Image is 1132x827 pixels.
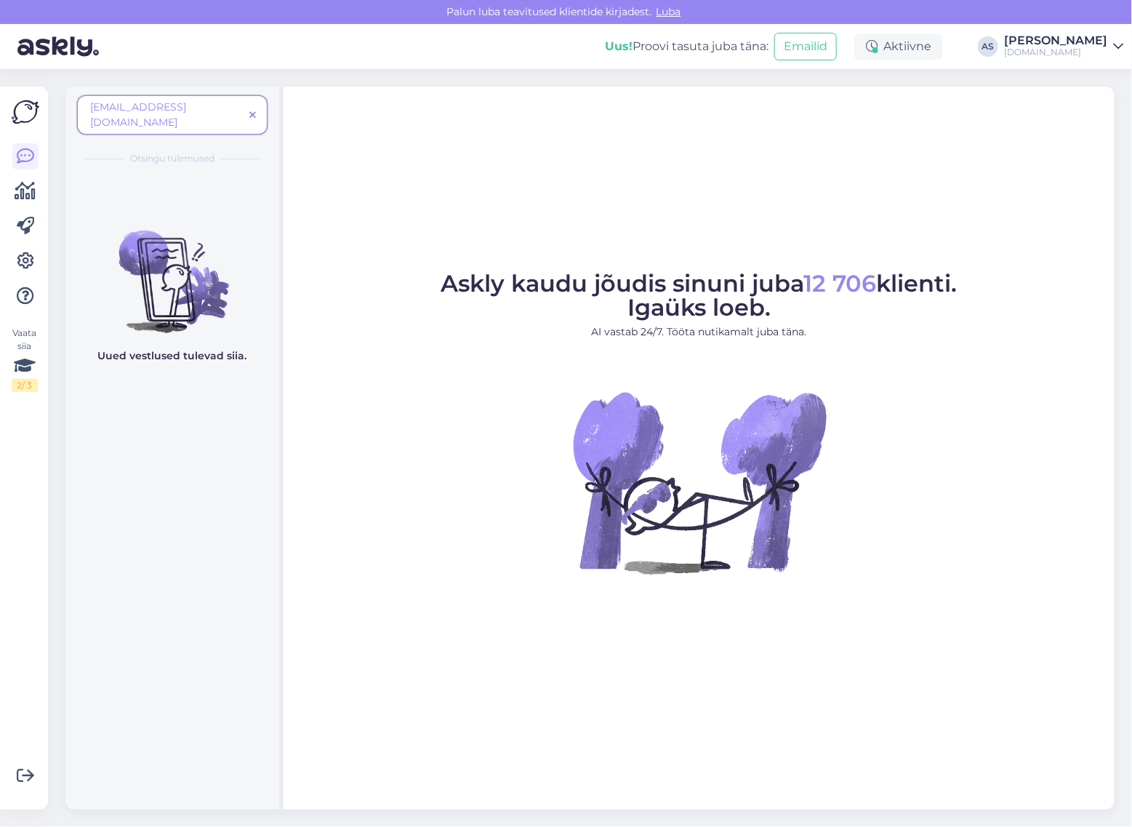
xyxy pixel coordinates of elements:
div: 2 / 3 [12,379,38,392]
img: No Chat active [569,351,830,613]
span: Otsingu tulemused [130,152,214,165]
span: Luba [652,5,686,18]
div: Aktiivne [854,33,943,60]
span: 12 706 [804,269,877,297]
span: [EMAIL_ADDRESS][DOMAIN_NAME] [90,100,186,129]
a: [PERSON_NAME][DOMAIN_NAME] [1004,35,1123,58]
p: Uued vestlused tulevad siia. [98,348,247,364]
div: Proovi tasuta juba täna: [605,38,768,55]
div: Vaata siia [12,327,38,392]
div: [DOMAIN_NAME] [1004,47,1107,58]
b: Uus! [605,39,633,53]
span: Askly kaudu jõudis sinuni juba klienti. Igaüks loeb. [441,269,958,321]
p: AI vastab 24/7. Tööta nutikamalt juba täna. [441,324,958,340]
div: [PERSON_NAME] [1004,35,1107,47]
img: No chats [65,204,279,335]
div: AS [978,36,998,57]
button: Emailid [774,33,837,60]
img: Askly Logo [12,98,39,126]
